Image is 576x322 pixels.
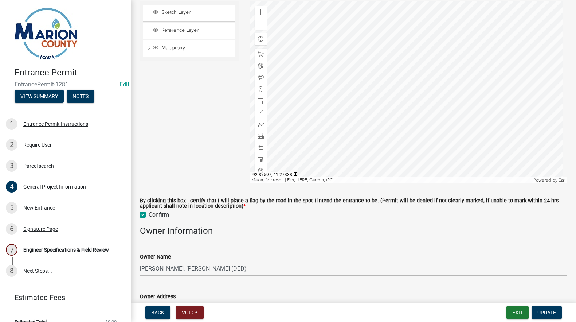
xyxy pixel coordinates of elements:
[15,81,117,88] span: EntrancePermit-1281
[143,5,235,21] li: Sketch Layer
[15,67,125,78] h4: Entrance Permit
[143,40,235,57] li: Mapproxy
[6,181,17,193] div: 4
[151,310,164,315] span: Back
[6,139,17,151] div: 2
[176,306,204,319] button: Void
[250,177,532,183] div: Maxar, Microsoft | Esri, HERE, Garmin, iPC
[559,178,565,183] a: Esri
[140,226,567,236] h4: Owner Information
[23,184,86,189] div: General Project Information
[142,3,236,59] ul: Layer List
[506,306,529,319] button: Exit
[23,247,109,252] div: Engineer Specifications & Field Review
[6,290,119,305] a: Estimated Fees
[6,244,17,256] div: 7
[152,27,233,34] div: Reference Layer
[152,44,233,52] div: Mapproxy
[67,94,94,100] wm-modal-confirm: Notes
[537,310,556,315] span: Update
[145,306,170,319] button: Back
[160,44,233,51] span: Mapproxy
[532,306,562,319] button: Update
[23,226,58,232] div: Signature Page
[149,210,169,219] label: Confirm
[15,8,78,60] img: Marion County, Iowa
[152,9,233,16] div: Sketch Layer
[140,198,567,209] label: By clicking this box I certify that I will place a flag by the road in the spot I intend the entr...
[6,202,17,214] div: 5
[160,9,233,16] span: Sketch Layer
[143,23,235,39] li: Reference Layer
[160,27,233,34] span: Reference Layer
[23,142,52,147] div: Require User
[15,94,64,100] wm-modal-confirm: Summary
[140,294,176,299] label: Owner Address
[255,6,267,18] div: Zoom in
[6,265,17,277] div: 8
[23,121,88,127] div: Entrance Permit Instructions
[182,310,193,315] span: Void
[140,255,171,260] label: Owner Name
[23,205,55,210] div: New Entrance
[255,18,267,30] div: Zoom out
[119,81,129,88] wm-modal-confirm: Edit Application Number
[6,223,17,235] div: 6
[23,163,54,168] div: Parcel search
[67,90,94,103] button: Notes
[6,160,17,172] div: 3
[255,33,267,45] div: Find my location
[15,90,64,103] button: View Summary
[532,177,567,183] div: Powered by
[6,118,17,130] div: 1
[119,81,129,88] a: Edit
[146,44,152,52] span: Expand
